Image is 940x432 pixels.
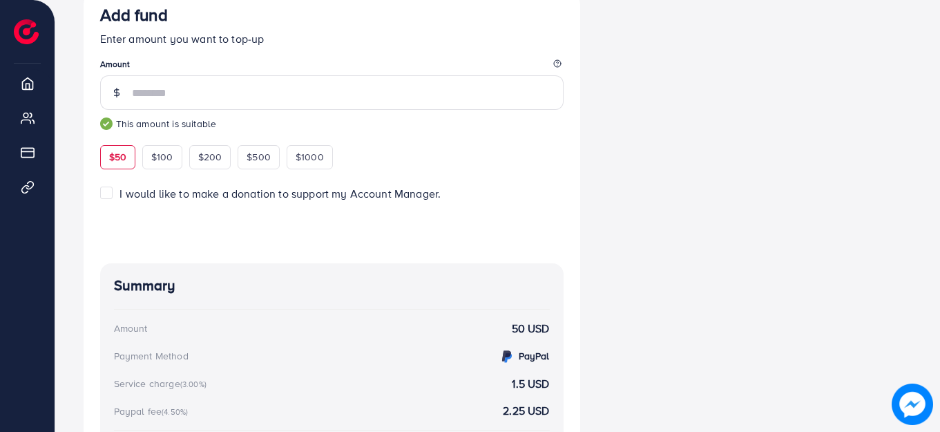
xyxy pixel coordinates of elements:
span: $1000 [296,150,324,164]
img: image [893,385,932,424]
div: Paypal fee [114,404,193,418]
legend: Amount [100,58,564,75]
span: $50 [109,150,126,164]
strong: PayPal [519,349,550,363]
div: Service charge [114,377,211,391]
strong: 1.5 USD [512,376,549,392]
img: credit [499,348,515,365]
small: This amount is suitable [100,117,564,131]
div: Amount [114,321,148,335]
iframe: PayPal [425,218,564,243]
span: $100 [151,150,173,164]
strong: 50 USD [512,321,550,337]
img: guide [100,118,113,130]
small: (4.50%) [162,406,188,417]
small: (3.00%) [180,379,207,390]
span: $500 [247,150,271,164]
span: I would like to make a donation to support my Account Manager. [119,186,441,201]
p: Enter amount you want to top-up [100,30,564,47]
div: Payment Method [114,349,189,363]
h3: Add fund [100,5,168,25]
span: $200 [198,150,222,164]
img: logo [14,19,39,44]
h4: Summary [114,277,550,294]
strong: 2.25 USD [503,403,549,419]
